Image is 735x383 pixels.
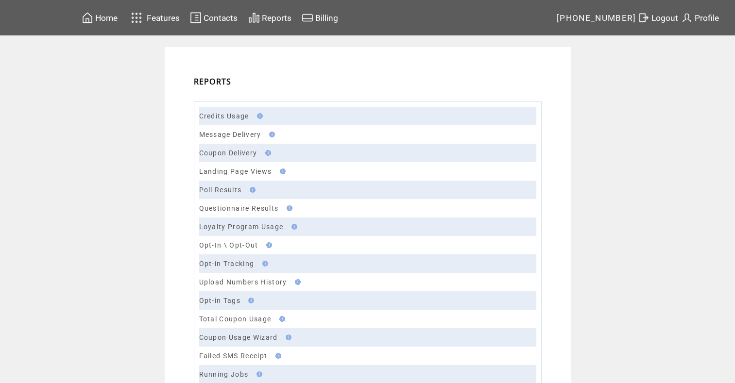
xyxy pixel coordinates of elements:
a: Loyalty Program Usage [199,223,284,231]
img: help.gif [245,298,254,303]
img: creidtcard.svg [302,12,313,24]
a: Logout [636,10,680,25]
span: REPORTS [194,76,232,87]
img: help.gif [254,113,263,119]
span: Features [147,13,180,23]
a: Landing Page Views [199,167,272,175]
a: Contacts [188,10,239,25]
img: profile.svg [681,12,693,24]
a: Total Coupon Usage [199,315,272,323]
img: help.gif [289,224,297,230]
a: Coupon Delivery [199,149,257,157]
a: Poll Results [199,186,242,194]
a: Opt-In \ Opt-Out [199,241,258,249]
span: [PHONE_NUMBER] [557,13,636,23]
span: Contacts [204,13,238,23]
img: help.gif [263,242,272,248]
img: help.gif [254,371,262,377]
a: Home [80,10,119,25]
a: Opt-in Tracking [199,260,255,267]
img: chart.svg [248,12,260,24]
img: help.gif [284,205,292,211]
img: help.gif [259,261,268,266]
span: Home [95,13,118,23]
img: help.gif [277,168,286,174]
img: features.svg [128,10,145,26]
span: Profile [695,13,719,23]
img: help.gif [247,187,256,193]
span: Logout [651,13,678,23]
a: Upload Numbers History [199,278,287,286]
img: help.gif [266,132,275,137]
img: contacts.svg [190,12,202,24]
img: help.gif [292,279,301,285]
a: Questionnaire Results [199,204,279,212]
img: help.gif [262,150,271,156]
a: Coupon Usage Wizard [199,333,278,341]
img: help.gif [276,316,285,322]
img: exit.svg [638,12,650,24]
span: Reports [262,13,291,23]
a: Running Jobs [199,370,249,378]
a: Message Delivery [199,131,261,138]
a: Reports [247,10,293,25]
a: Failed SMS Receipt [199,352,268,360]
a: Billing [300,10,340,25]
span: Billing [315,13,338,23]
img: help.gif [273,353,281,359]
a: Profile [680,10,720,25]
a: Features [127,8,182,27]
a: Opt-in Tags [199,297,241,304]
a: Credits Usage [199,112,249,120]
img: help.gif [283,334,291,340]
img: home.svg [82,12,93,24]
